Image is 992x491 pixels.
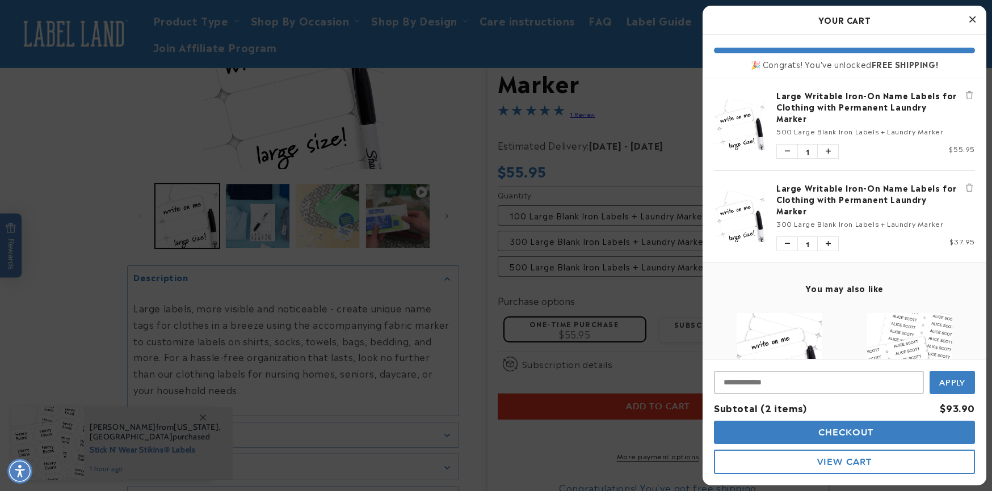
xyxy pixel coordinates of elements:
span: $55.95 [949,143,975,154]
button: Apply [930,371,975,394]
button: Increase quantity of Large Writable Iron-On Name Labels for Clothing with Permanent Laundry Marker [818,237,838,251]
button: Remove Large Writable Iron-On Name Labels for Clothing with Permanent Laundry Marker [964,90,975,101]
button: Gorgias live chat [6,4,125,33]
a: Large Writable Iron-On Name Labels for Clothing with Permanent Laundry Marker [776,182,975,216]
button: Decrease quantity of Large Writable Iron-On Name Labels for Clothing with Permanent Laundry Marker [777,237,797,251]
button: cart [714,450,975,474]
span: Apply [939,378,966,388]
b: FREE SHIPPING! [872,58,938,70]
h2: Your Cart [714,11,975,28]
button: cart [714,421,975,444]
h4: You may also like [714,283,975,293]
a: Large Writable Iron-On Name Labels for Clothing with Permanent Laundry Marker [776,90,975,124]
div: 500 Large Blank Iron Labels + Laundry Marker [776,126,975,136]
span: Subtotal (2 items) [714,401,807,414]
div: $93.90 [940,400,975,416]
input: Input Discount [714,371,924,394]
img: Large Writable Iron-On Name Labels for Clothing with Permanent Laundry Marker - Label Land [714,99,765,150]
li: product [714,78,975,170]
button: Decrease quantity of Large Writable Iron-On Name Labels for Clothing with Permanent Laundry Marker [777,145,797,158]
span: Checkout [816,427,874,438]
button: Close Cart [964,11,981,28]
iframe: Sign Up via Text for Offers [9,400,144,434]
img: Clothing Labels - Label Land [867,313,952,398]
span: $37.95 [949,236,975,246]
img: Writable Iron-On Labels + Permanent Laundry Marker - Label Land [737,313,822,398]
button: Increase quantity of Large Writable Iron-On Name Labels for Clothing with Permanent Laundry Marker [818,145,838,158]
img: Large Writable Iron-On Name Labels for Clothing with Permanent Laundry Marker - Label Land [714,191,765,242]
h1: Chat with us [64,13,112,24]
span: 1 [797,237,818,251]
span: 1 [797,145,818,158]
div: 🎉 Congrats! You've unlocked [714,59,975,69]
span: View Cart [817,456,872,467]
div: Accessibility Menu [7,459,32,484]
li: product [714,170,975,263]
button: Remove Large Writable Iron-On Name Labels for Clothing with Permanent Laundry Marker [964,182,975,193]
div: 300 Large Blank Iron Labels + Laundry Marker [776,219,975,228]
